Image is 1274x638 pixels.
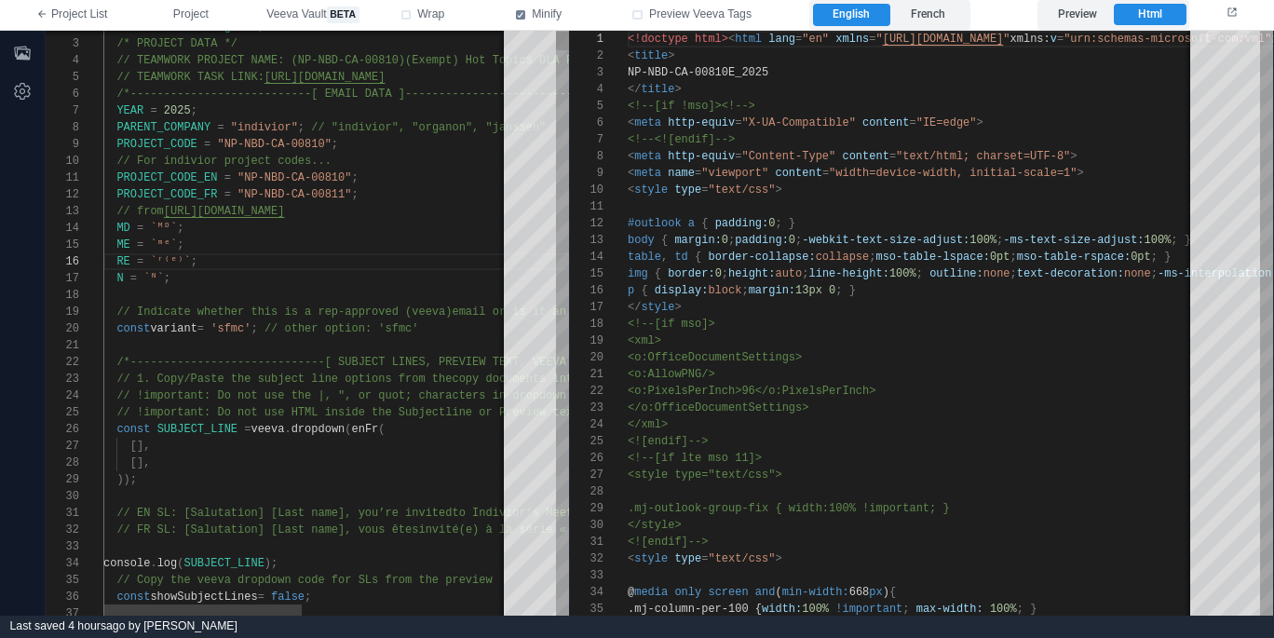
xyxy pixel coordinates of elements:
span: meta [634,116,661,129]
span: a [688,217,695,230]
span: style [634,552,668,565]
span: // EN SL: [Salutation] [Last name], you’re invited [116,507,452,520]
div: 14 [570,249,603,265]
span: /*---------------------------[ EMAIL DATA ]------- [116,88,452,101]
span: "en" [802,33,829,46]
span: // FR SL: [Salutation] [Last name], vous êtes [116,523,418,536]
span: ; [776,217,782,230]
span: > [1071,150,1077,163]
span: < [628,552,634,565]
span: cters in dropdown values [452,389,613,402]
span: `ᵐᵉ` [150,238,177,251]
span: text-decoration: [1017,267,1124,280]
div: 11 [46,170,79,186]
span: // "indivior", "organon", "janssen" [311,121,546,134]
div: 16 [570,282,603,299]
span: ) Hot Topics OLA Program (SFMC email) [452,54,699,67]
span: outline: [929,267,983,280]
span: " [876,33,883,46]
span: Veeva Vault [266,7,359,23]
span: beta [327,7,359,23]
div: 8 [46,119,79,136]
span: title [642,83,675,96]
div: 15 [570,265,603,282]
span: html [735,33,762,46]
span: margin: [749,284,795,297]
span: table [628,251,661,264]
span: "IE=edge" [916,116,977,129]
span: = [701,552,708,565]
div: 27 [570,467,603,483]
span: img [628,267,648,280]
span: MD [116,222,129,235]
div: 6 [570,115,603,131]
span: name [668,167,695,180]
span: "viewport" [701,167,768,180]
span: border-collapse: [709,251,816,264]
span: "X-UA-Compatible" [742,116,856,129]
span: title [634,49,668,62]
span: meta [634,150,661,163]
span: v [1050,33,1057,46]
div: 21 [46,337,79,354]
span: <!--[if lte mso 11]> [628,452,762,465]
span: http-equiv [668,150,735,163]
span: " [1004,33,1010,46]
span: = [137,238,143,251]
span: ME [116,238,129,251]
div: 11 [570,198,603,215]
span: YEAR [116,104,143,117]
span: > [776,552,782,565]
span: RE [116,255,129,268]
span: `ʳ⁽ᵉ⁾` [150,255,190,268]
div: 10 [570,182,603,198]
span: = [224,188,231,201]
div: 1 [570,31,603,48]
div: 32 [46,522,79,538]
span: [URL][DOMAIN_NAME] [883,33,1004,46]
span: const [116,322,150,335]
span: Project [173,7,209,23]
div: 34 [46,555,79,572]
span: <![endif]--> [628,435,708,448]
span: copy documents into the array values below for EN [452,373,780,386]
div: 3 [570,64,603,81]
span: /*-----------------------------[ SUBJECT LINES, PR [116,356,452,369]
span: = [130,272,137,285]
textarea: Editor content;Press Alt+F1 for Accessibility Options. [197,253,198,270]
span: xmlns: [1010,33,1050,46]
span: content [862,116,909,129]
span: type [675,552,702,565]
span: .mj-outlook-group-fix { width:100% !important; } [628,502,950,515]
span: <o:PixelsPerInch>96</o:PixelsPerInch> [628,385,875,398]
span: = [795,33,802,46]
span: = [137,222,143,235]
span: . [284,423,291,436]
span: #outlook [628,217,682,230]
span: display: [655,284,709,297]
div: 30 [570,517,603,534]
span: margin: [675,234,722,247]
span: dropdown [291,423,346,436]
span: none [1124,267,1151,280]
div: 12 [46,186,79,203]
span: console [103,557,150,570]
span: < [628,150,634,163]
span: ; [728,234,735,247]
span: ; [869,251,875,264]
div: 9 [46,136,79,153]
span: ; [1172,234,1178,247]
span: > [776,183,782,197]
div: 13 [46,203,79,220]
span: border: [668,267,714,280]
span: < [628,116,634,129]
span: < [628,183,634,197]
label: English [813,4,889,26]
span: ; [1151,267,1158,280]
span: { [695,251,701,264]
span: // from [116,205,163,218]
span: NP-NBD-CA-00810E_2025 [628,66,768,79]
div: 2 [570,48,603,64]
span: // !important: Do not use HTML inside the Subject [116,406,445,419]
div: 26 [46,421,79,438]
